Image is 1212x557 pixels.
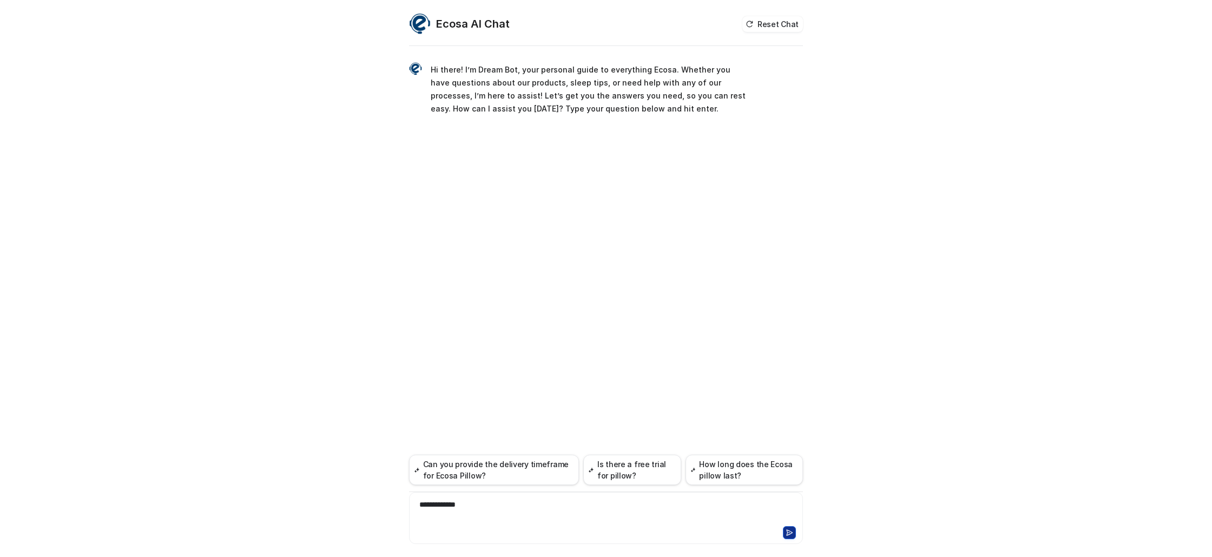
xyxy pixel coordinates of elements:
button: Can you provide the delivery timeframe for Ecosa Pillow? [409,455,579,485]
button: Reset Chat [742,16,803,32]
button: Is there a free trial for pillow? [583,455,681,485]
p: Hi there! I’m Dream Bot, your personal guide to everything Ecosa. Whether you have questions abou... [431,63,747,115]
img: Widget [409,13,431,35]
img: Widget [409,62,422,75]
button: How long does the Ecosa pillow last? [686,455,803,485]
h2: Ecosa AI Chat [436,16,510,31]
